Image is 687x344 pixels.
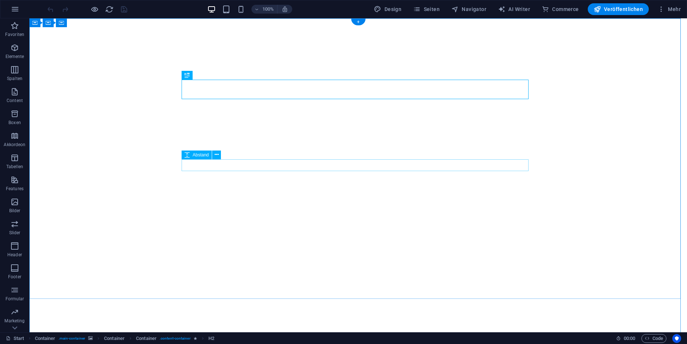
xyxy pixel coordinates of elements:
i: Element enthält eine Animation [194,336,197,340]
p: Favoriten [5,32,24,37]
span: . main-container [58,334,85,343]
span: Klick zum Auswählen. Doppelklick zum Bearbeiten [104,334,125,343]
span: Design [374,6,401,13]
p: Features [6,186,24,192]
button: Navigator [448,3,489,15]
p: Akkordeon [4,142,25,148]
button: Veröffentlichen [588,3,649,15]
i: Seite neu laden [105,5,114,14]
nav: breadcrumb [35,334,214,343]
span: AI Writer [498,6,530,13]
span: Klick zum Auswählen. Doppelklick zum Bearbeiten [208,334,214,343]
span: Mehr [658,6,681,13]
p: Formular [6,296,24,302]
button: Design [371,3,404,15]
p: Slider [9,230,21,236]
div: Design (Strg+Alt+Y) [371,3,404,15]
button: Code [641,334,666,343]
button: reload [105,5,114,14]
button: Commerce [539,3,582,15]
span: Klick zum Auswählen. Doppelklick zum Bearbeiten [136,334,157,343]
span: Abstand [193,153,209,157]
button: Seiten [410,3,443,15]
i: Element verfügt über einen Hintergrund [88,336,93,340]
p: Boxen [8,120,21,126]
p: Header [7,252,22,258]
h6: Session-Zeit [616,334,636,343]
h6: 100% [262,5,274,14]
button: Mehr [655,3,684,15]
span: Code [645,334,663,343]
a: Klick, um Auswahl aufzuheben. Doppelklick öffnet Seitenverwaltung [6,334,24,343]
span: Veröffentlichen [594,6,643,13]
span: . content-container [160,334,191,343]
p: Elemente [6,54,24,59]
span: Navigator [451,6,486,13]
p: Spalten [7,76,22,82]
p: Bilder [9,208,21,214]
p: Marketing [4,318,25,324]
button: Klicke hier, um den Vorschau-Modus zu verlassen [90,5,99,14]
p: Content [7,98,23,104]
button: Usercentrics [672,334,681,343]
span: Klick zum Auswählen. Doppelklick zum Bearbeiten [35,334,56,343]
i: Bei Größenänderung Zoomstufe automatisch an das gewählte Gerät anpassen. [282,6,288,12]
button: 100% [251,5,278,14]
span: 00 00 [624,334,635,343]
button: AI Writer [495,3,533,15]
span: Seiten [413,6,440,13]
span: : [629,336,630,341]
p: Footer [8,274,21,280]
div: + [351,19,365,25]
span: Commerce [542,6,579,13]
p: Tabellen [6,164,23,170]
